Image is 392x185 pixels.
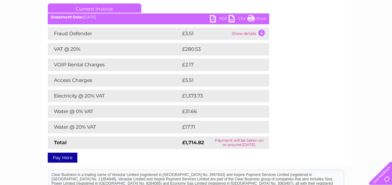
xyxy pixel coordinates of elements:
[181,59,254,71] td: £2.17
[181,74,254,87] td: £5.51
[48,90,181,102] td: Electricity @ 20% VAT
[48,74,181,87] td: Access Charges
[229,15,247,24] a: CSV
[51,15,83,19] b: Statement Date:
[48,27,181,40] td: Fraud Defender
[48,43,181,55] td: VAT @ 20%
[49,3,344,30] div: Clear Business is a trading name of Verastar Limited (registered in [GEOGRAPHIC_DATA] No. 3667643...
[48,153,77,163] a: Pay Here
[48,59,181,71] td: VOIP Rental Charges
[247,15,266,24] a: Print
[181,90,259,102] td: £1,373.73
[48,121,181,133] td: Water @ 20% VAT
[182,140,204,145] strong: £1,714.82
[14,16,46,35] img: logo.png
[54,140,67,145] strong: Total
[282,26,294,31] a: Water
[48,15,269,19] div: [DATE]
[351,26,366,31] a: Contact
[230,27,269,40] td: Show details
[181,43,258,55] td: £280.53
[209,136,269,149] td: Payment will be taken on or around [DATE]
[338,26,347,31] a: Blog
[315,26,334,31] a: Telecoms
[48,105,181,118] td: Water @ 0% VAT
[298,26,312,31] a: Energy
[371,26,386,31] a: Log out
[274,3,317,11] a: 0333 014 3131
[181,27,230,40] td: £3.51
[181,121,255,133] td: £17.71
[181,105,256,118] td: £31.66
[48,3,141,13] a: Current Invoice
[210,15,229,24] a: PDF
